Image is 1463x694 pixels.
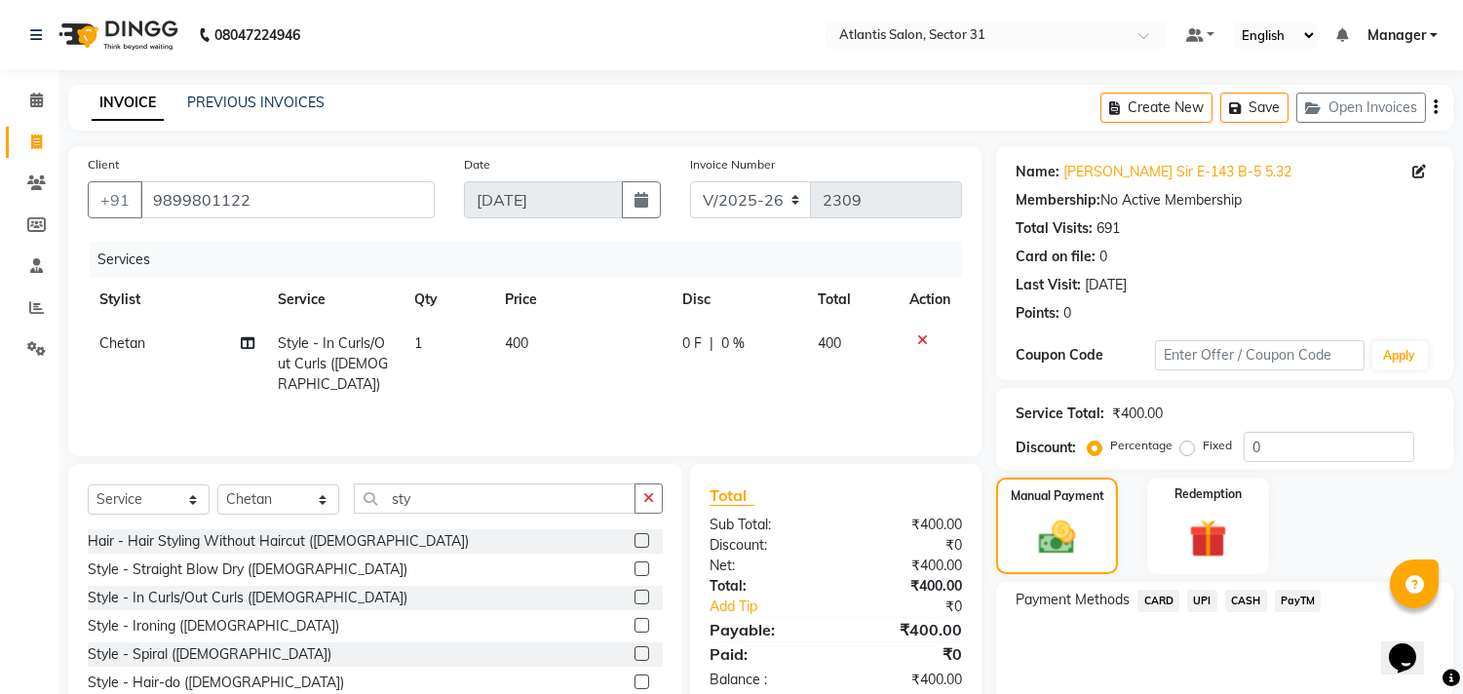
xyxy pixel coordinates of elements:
[695,642,836,666] div: Paid:
[1063,162,1291,182] a: [PERSON_NAME] Sir E-143 B-5 5.32
[1016,162,1059,182] div: Name:
[1016,190,1100,211] div: Membership:
[836,670,978,690] div: ₹400.00
[682,333,702,354] span: 0 F
[695,576,836,597] div: Total:
[99,334,145,352] span: Chetan
[1372,341,1428,370] button: Apply
[1016,345,1155,366] div: Coupon Code
[1016,404,1104,424] div: Service Total:
[1016,247,1096,267] div: Card on file:
[860,597,978,617] div: ₹0
[1016,438,1076,458] div: Discount:
[690,156,775,173] label: Invoice Number
[1097,218,1120,239] div: 691
[695,556,836,576] div: Net:
[505,334,528,352] span: 400
[50,8,183,62] img: logo
[1112,404,1163,424] div: ₹400.00
[278,334,388,393] span: Style - In Curls/Out Curls ([DEMOGRAPHIC_DATA])
[88,531,469,552] div: Hair - Hair Styling Without Haircut ([DEMOGRAPHIC_DATA])
[1110,437,1173,454] label: Percentage
[1016,218,1093,239] div: Total Visits:
[1174,485,1242,503] label: Redemption
[898,278,962,322] th: Action
[1085,275,1127,295] div: [DATE]
[88,588,407,608] div: Style - In Curls/Out Curls ([DEMOGRAPHIC_DATA])
[710,485,754,506] span: Total
[1296,93,1426,123] button: Open Invoices
[671,278,806,322] th: Disc
[1027,517,1086,559] img: _cash.svg
[403,278,493,322] th: Qty
[836,618,978,641] div: ₹400.00
[414,334,422,352] span: 1
[1203,437,1232,454] label: Fixed
[266,278,403,322] th: Service
[1011,487,1104,505] label: Manual Payment
[88,616,339,636] div: Style - Ironing ([DEMOGRAPHIC_DATA])
[836,535,978,556] div: ₹0
[1137,590,1179,612] span: CARD
[1381,616,1444,675] iframe: chat widget
[695,597,860,617] a: Add Tip
[1100,93,1213,123] button: Create New
[140,181,435,218] input: Search by Name/Mobile/Email/Code
[187,94,325,111] a: PREVIOUS INVOICES
[695,535,836,556] div: Discount:
[721,333,745,354] span: 0 %
[710,333,713,354] span: |
[92,86,164,121] a: INVOICE
[1016,590,1130,610] span: Payment Methods
[1016,303,1059,324] div: Points:
[695,618,836,641] div: Payable:
[836,576,978,597] div: ₹400.00
[806,278,899,322] th: Total
[88,156,119,173] label: Client
[818,334,841,352] span: 400
[1367,25,1426,46] span: Manager
[88,644,331,665] div: Style - Spiral ([DEMOGRAPHIC_DATA])
[464,156,490,173] label: Date
[1099,247,1107,267] div: 0
[1275,590,1322,612] span: PayTM
[1063,303,1071,324] div: 0
[836,642,978,666] div: ₹0
[88,181,142,218] button: +91
[1155,340,1364,370] input: Enter Offer / Coupon Code
[354,483,635,514] input: Search or Scan
[88,559,407,580] div: Style - Straight Blow Dry ([DEMOGRAPHIC_DATA])
[836,556,978,576] div: ₹400.00
[1187,590,1217,612] span: UPI
[1016,275,1081,295] div: Last Visit:
[90,242,977,278] div: Services
[836,515,978,535] div: ₹400.00
[1220,93,1289,123] button: Save
[1016,190,1434,211] div: No Active Membership
[88,278,266,322] th: Stylist
[695,515,836,535] div: Sub Total:
[695,670,836,690] div: Balance :
[493,278,670,322] th: Price
[1177,515,1239,562] img: _gift.svg
[1225,590,1267,612] span: CASH
[214,8,300,62] b: 08047224946
[88,673,344,693] div: Style - Hair-do ([DEMOGRAPHIC_DATA])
